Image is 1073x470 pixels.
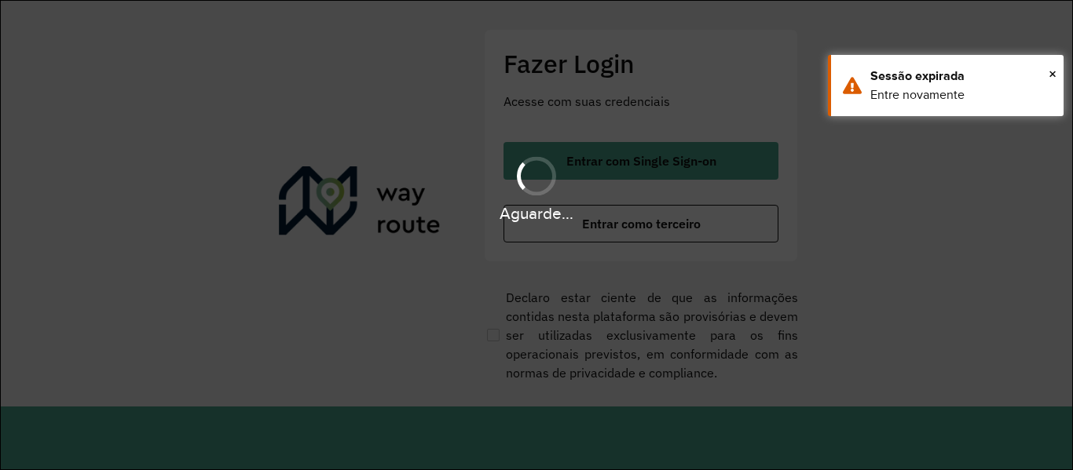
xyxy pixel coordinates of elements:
[1049,65,1057,82] font: ×
[1049,62,1057,86] button: Fechar
[870,69,965,82] font: Sessão expirada
[870,67,1052,86] div: Sessão expirada
[870,88,965,101] font: Entre novamente
[500,204,573,222] font: Aguarde...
